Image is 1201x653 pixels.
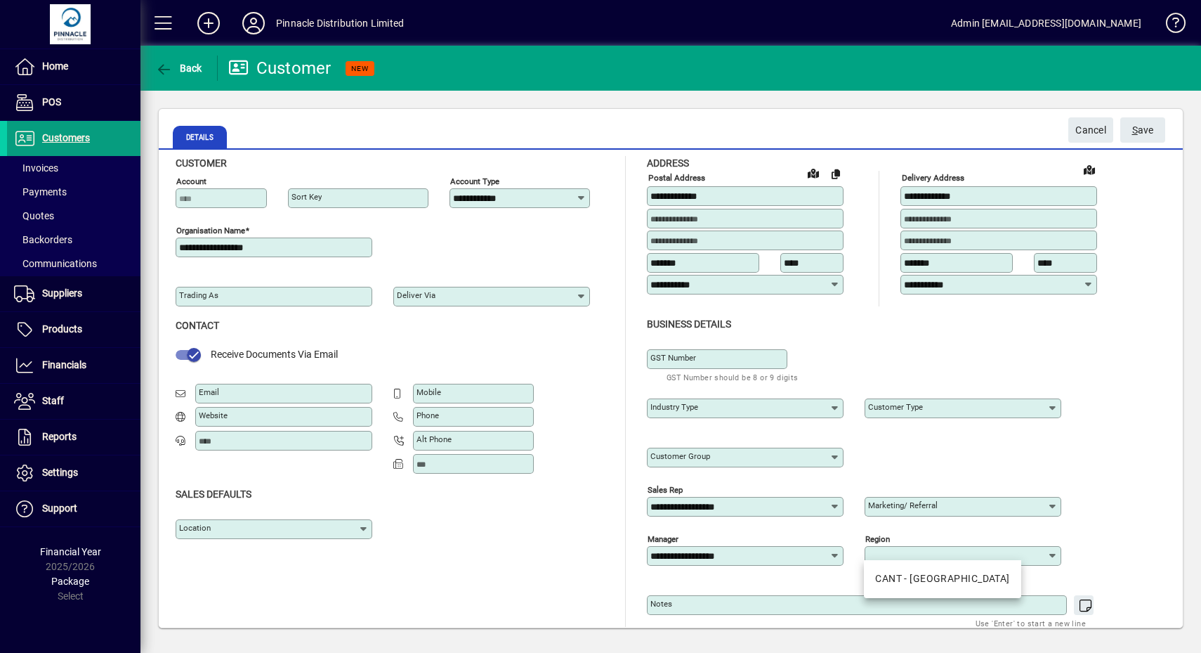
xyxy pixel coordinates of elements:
span: Address [647,157,689,169]
a: POS [7,85,140,120]
a: Payments [7,180,140,204]
span: Staff [42,395,64,406]
button: Cancel [1068,117,1113,143]
span: Communications [14,258,97,269]
mat-label: Trading as [179,290,218,300]
a: Financials [7,348,140,383]
button: Copy to Delivery address [825,162,847,185]
div: Customer [228,57,332,79]
a: Reports [7,420,140,455]
span: Sales defaults [176,489,251,500]
a: View on map [1078,158,1101,181]
button: Back [152,56,206,81]
a: Products [7,312,140,347]
mat-hint: Use 'Enter' to start a new line [976,615,1086,631]
mat-label: Sort key [291,192,322,202]
mat-label: Region [865,534,890,543]
mat-label: Manager [648,534,678,543]
span: Customer [176,157,227,169]
mat-label: Notes [650,599,672,609]
a: Knowledge Base [1155,3,1183,49]
a: View on map [802,162,825,184]
span: POS [42,96,61,108]
span: Details [173,126,227,148]
mat-label: Mobile [416,387,441,397]
span: Payments [14,186,67,198]
a: Communications [7,252,140,276]
div: CANT - [GEOGRAPHIC_DATA] [875,571,1010,586]
span: Financials [42,359,86,370]
span: Cancel [1075,119,1106,142]
span: Financial Year [40,546,101,557]
span: Package [51,576,89,587]
a: Home [7,49,140,84]
span: Suppliers [42,287,82,299]
span: Back [155,63,202,74]
span: NEW [351,64,369,73]
mat-label: Industry type [650,402,698,412]
mat-label: Sales rep [648,484,683,494]
a: Suppliers [7,276,140,311]
button: Add [186,11,231,36]
button: Save [1120,117,1165,143]
a: Quotes [7,204,140,228]
mat-label: Organisation name [176,226,245,235]
span: Support [42,503,77,514]
a: Invoices [7,156,140,180]
mat-hint: GST Number should be 8 or 9 digits [667,369,799,385]
mat-label: Phone [416,410,439,420]
span: Customers [42,132,90,143]
mat-label: Email [199,387,219,397]
span: Reports [42,431,77,442]
mat-label: Account [176,176,206,186]
mat-label: Marketing/ Referral [868,500,938,510]
span: ave [1132,119,1154,142]
mat-label: Website [199,410,228,420]
mat-option: CANT - CANTERBURY [864,566,1021,593]
a: Settings [7,455,140,491]
span: S [1132,124,1138,136]
span: Home [42,60,68,72]
mat-label: Location [179,523,211,533]
mat-label: Account Type [450,176,499,186]
mat-label: Deliver via [397,290,435,300]
button: Profile [231,11,276,36]
mat-label: Customer type [868,402,923,412]
mat-label: GST Number [650,353,696,363]
span: Settings [42,467,78,478]
span: Quotes [14,210,54,221]
a: Backorders [7,228,140,252]
a: Support [7,491,140,526]
span: Products [42,323,82,335]
span: Business details [647,318,731,330]
span: Invoices [14,162,58,174]
a: Staff [7,384,140,419]
mat-label: Customer group [650,451,710,461]
div: Pinnacle Distribution Limited [276,12,404,34]
mat-label: Alt Phone [416,434,452,444]
span: Receive Documents Via Email [211,349,338,360]
app-page-header-button: Back [140,56,218,81]
span: Backorders [14,234,72,245]
div: Admin [EMAIL_ADDRESS][DOMAIN_NAME] [951,12,1141,34]
span: Contact [176,320,219,331]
